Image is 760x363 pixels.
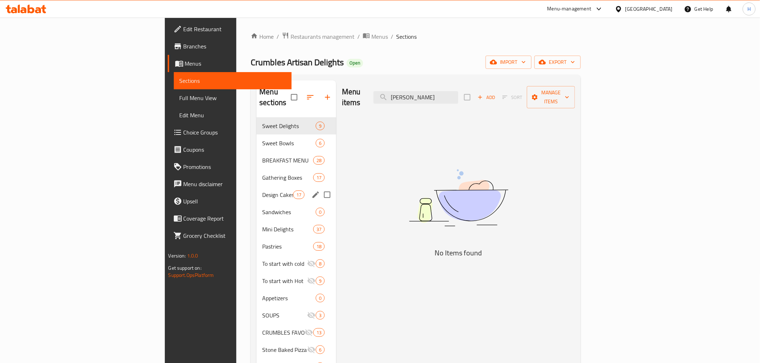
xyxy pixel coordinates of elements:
div: Appetizers0 [256,289,336,307]
span: Full Menu View [180,94,286,102]
div: BREAKFAST MENU28 [256,152,336,169]
div: Sweet Delights9 [256,117,336,135]
span: Upsell [184,197,286,206]
span: 18 [314,243,324,250]
div: Menu-management [547,5,592,13]
span: Branches [184,42,286,51]
span: import [491,58,526,67]
button: edit [310,189,321,200]
a: Full Menu View [174,89,292,107]
svg: Inactive section [307,311,316,320]
span: CRUMBLES FAVORITES [262,328,304,337]
div: items [313,328,325,337]
a: Coverage Report [168,210,292,227]
span: 17 [293,192,304,198]
span: Grocery Checklist [184,231,286,240]
div: Open [347,59,363,67]
span: Mini Delights [262,225,313,234]
span: Pastries [262,242,313,251]
span: Coverage Report [184,214,286,223]
button: Add section [319,89,336,106]
li: / [391,32,393,41]
div: Appetizers [262,294,316,302]
li: / [357,32,360,41]
div: CRUMBLES FAVORITES13 [256,324,336,341]
div: items [293,190,305,199]
span: Menu disclaimer [184,180,286,188]
a: Menus [363,32,388,41]
span: Sweet Bowls [262,139,316,147]
div: Sandwiches0 [256,203,336,221]
span: Select all sections [287,90,302,105]
span: 37 [314,226,324,233]
span: Coupons [184,145,286,154]
svg: Inactive section [307,345,316,354]
a: Upsell [168,193,292,210]
div: items [316,277,325,285]
div: To start with Hot9 [256,272,336,289]
div: items [313,156,325,165]
div: Design Cakes17edit [256,186,336,203]
span: 13 [314,329,324,336]
span: Stone Baked Pizza [262,345,307,354]
div: items [316,294,325,302]
span: To start with cold [262,259,307,268]
span: Sandwiches [262,208,316,216]
span: 9 [316,278,324,284]
span: 17 [314,174,324,181]
a: Promotions [168,158,292,175]
span: Open [347,60,363,66]
span: 0 [316,209,324,216]
button: export [534,56,581,69]
span: 8 [316,260,324,267]
span: Sweet Delights [262,122,316,130]
a: Edit Menu [174,107,292,124]
svg: Inactive section [307,277,316,285]
span: Add item [475,92,498,103]
div: items [313,242,325,251]
a: Sections [174,72,292,89]
span: 3 [316,312,324,319]
span: 6 [316,140,324,147]
span: Sections [396,32,417,41]
div: items [316,208,325,216]
span: Edit Menu [180,111,286,119]
svg: Inactive section [307,259,316,268]
div: items [313,225,325,234]
span: Gathering Boxes [262,173,313,182]
div: items [316,311,325,320]
h2: Menu items [342,86,365,108]
span: Design Cakes [262,190,293,199]
span: export [540,58,575,67]
span: Manage items [533,88,569,106]
div: items [316,122,325,130]
div: Sweet Bowls6 [256,135,336,152]
h5: No Items found [369,247,548,259]
input: search [374,91,458,104]
nav: breadcrumb [251,32,581,41]
a: Menus [168,55,292,72]
a: Menu disclaimer [168,175,292,193]
span: Menus [371,32,388,41]
span: 1.0.0 [187,251,198,260]
div: Stone Baked Pizza6 [256,341,336,358]
span: 6 [316,346,324,353]
svg: Inactive section [305,328,313,337]
div: items [316,345,325,354]
span: Add [477,93,496,102]
div: To start with cold8 [256,255,336,272]
div: SOUPS3 [256,307,336,324]
span: Crumbles Artisan Delights [251,54,344,70]
span: Select section first [498,92,527,103]
div: SOUPS [262,311,307,320]
span: H [747,5,751,13]
a: Support.OpsPlatform [168,270,214,280]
